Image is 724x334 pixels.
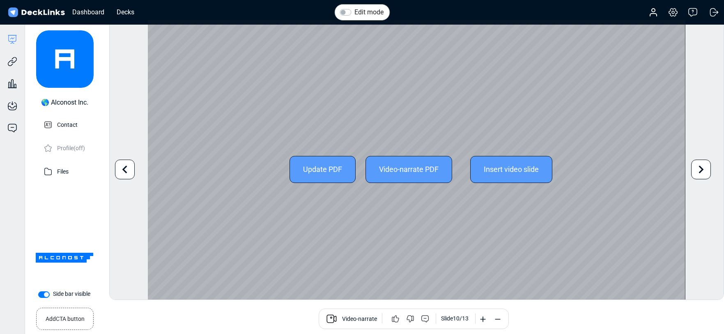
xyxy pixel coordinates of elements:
div: Insert video slide [470,156,552,183]
div: 🌎 Alconost Inc. [41,98,88,108]
img: avatar [36,30,94,88]
small: Add CTA button [46,311,85,323]
div: Decks [113,7,138,17]
div: Dashboard [68,7,108,17]
span: Video-narrate [342,315,377,325]
p: Contact [57,119,78,129]
p: Files [57,166,69,176]
div: Video-narrate PDF [365,156,452,183]
div: Slide 10 / 13 [441,314,469,323]
label: Side bar visible [53,290,90,298]
label: Edit mode [354,7,384,17]
img: DeckLinks [7,7,66,18]
p: Profile (off) [57,142,85,153]
div: Update PDF [290,156,356,183]
img: Company Banner [36,229,93,286]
